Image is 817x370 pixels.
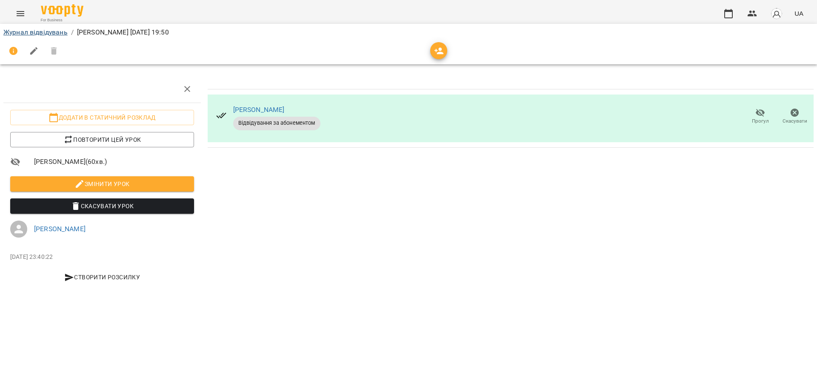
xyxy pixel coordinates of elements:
[34,225,86,233] a: [PERSON_NAME]
[17,201,187,211] span: Скасувати Урок
[752,118,769,125] span: Прогул
[791,6,807,21] button: UA
[3,27,814,37] nav: breadcrumb
[783,118,807,125] span: Скасувати
[794,9,803,18] span: UA
[777,105,812,129] button: Скасувати
[233,106,285,114] a: [PERSON_NAME]
[41,17,83,23] span: For Business
[41,4,83,17] img: Voopty Logo
[771,8,783,20] img: avatar_s.png
[233,119,320,127] span: Відвідування за абонементом
[10,176,194,192] button: Змінити урок
[14,272,191,282] span: Створити розсилку
[10,3,31,24] button: Menu
[77,27,169,37] p: [PERSON_NAME] [DATE] 19:50
[3,28,68,36] a: Журнал відвідувань
[34,157,194,167] span: [PERSON_NAME] ( 60 хв. )
[17,179,187,189] span: Змінити урок
[17,135,187,145] span: Повторити цей урок
[10,110,194,125] button: Додати в статичний розклад
[71,27,74,37] li: /
[743,105,777,129] button: Прогул
[10,132,194,147] button: Повторити цей урок
[10,253,194,261] p: [DATE] 23:40:22
[10,198,194,214] button: Скасувати Урок
[17,112,187,123] span: Додати в статичний розклад
[10,270,194,285] button: Створити розсилку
